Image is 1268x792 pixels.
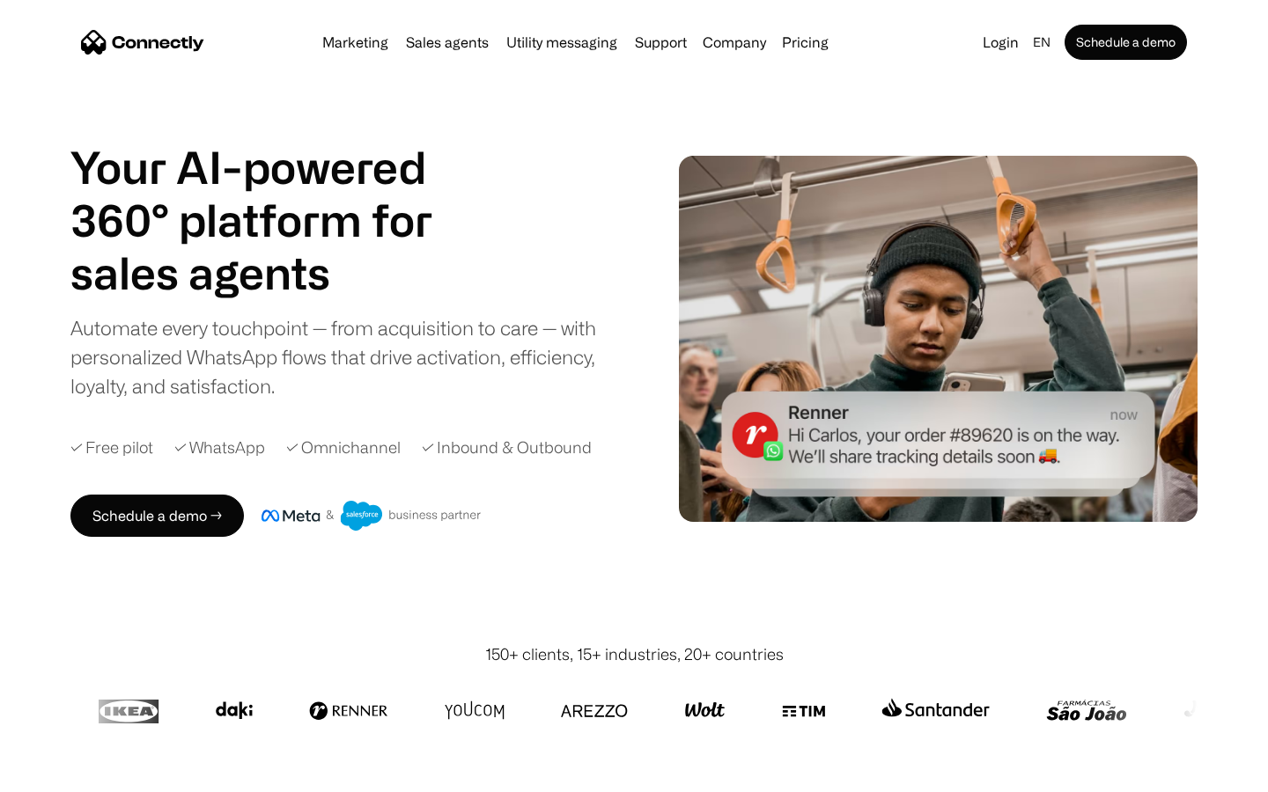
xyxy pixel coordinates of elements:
[703,30,766,55] div: Company
[18,759,106,786] aside: Language selected: English
[628,35,694,49] a: Support
[485,642,784,666] div: 150+ clients, 15+ industries, 20+ countries
[262,501,482,531] img: Meta and Salesforce business partner badge.
[399,35,496,49] a: Sales agents
[775,35,836,49] a: Pricing
[70,436,153,459] div: ✓ Free pilot
[1033,30,1051,55] div: en
[315,35,395,49] a: Marketing
[70,313,625,400] div: Automate every touchpoint — from acquisition to care — with personalized WhatsApp flows that driv...
[70,141,475,246] h1: Your AI-powered 360° platform for
[70,246,475,299] h1: sales agents
[499,35,624,49] a: Utility messaging
[422,436,592,459] div: ✓ Inbound & Outbound
[174,436,265,459] div: ✓ WhatsApp
[976,30,1026,55] a: Login
[70,495,244,537] a: Schedule a demo →
[1065,25,1187,60] a: Schedule a demo
[286,436,401,459] div: ✓ Omnichannel
[35,761,106,786] ul: Language list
